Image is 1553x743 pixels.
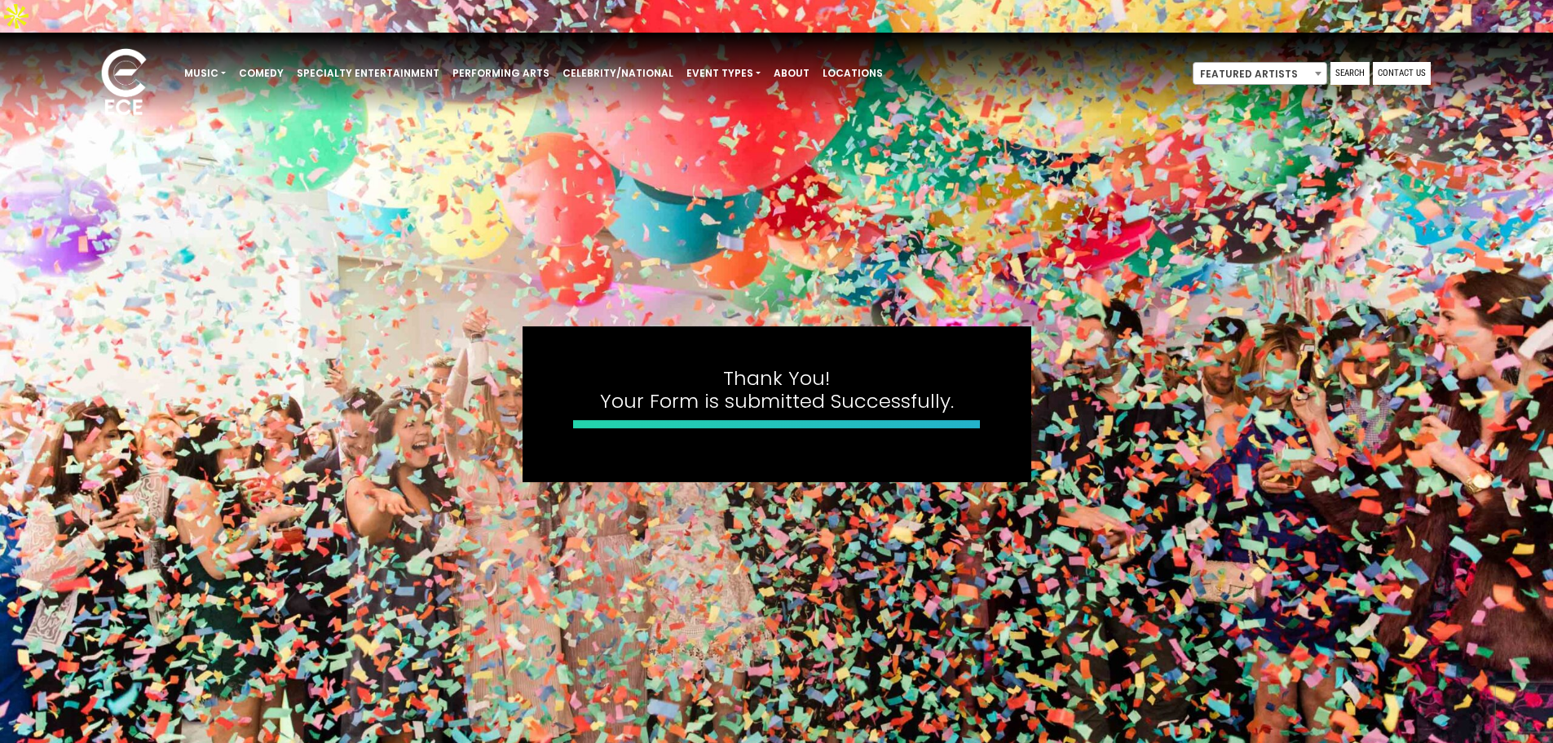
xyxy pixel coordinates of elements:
[573,367,981,414] h4: Thank You! Your Form is submitted Successfully.
[446,60,556,87] a: Performing Arts
[1373,62,1431,85] a: Contact Us
[1193,62,1327,85] span: Featured Artists
[232,60,290,87] a: Comedy
[1193,63,1326,86] span: Featured Artists
[680,60,767,87] a: Event Types
[290,60,446,87] a: Specialty Entertainment
[178,60,232,87] a: Music
[83,44,165,123] img: ece_new_logo_whitev2-1.png
[556,60,680,87] a: Celebrity/National
[1330,62,1370,85] a: Search
[767,60,816,87] a: About
[816,60,889,87] a: Locations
